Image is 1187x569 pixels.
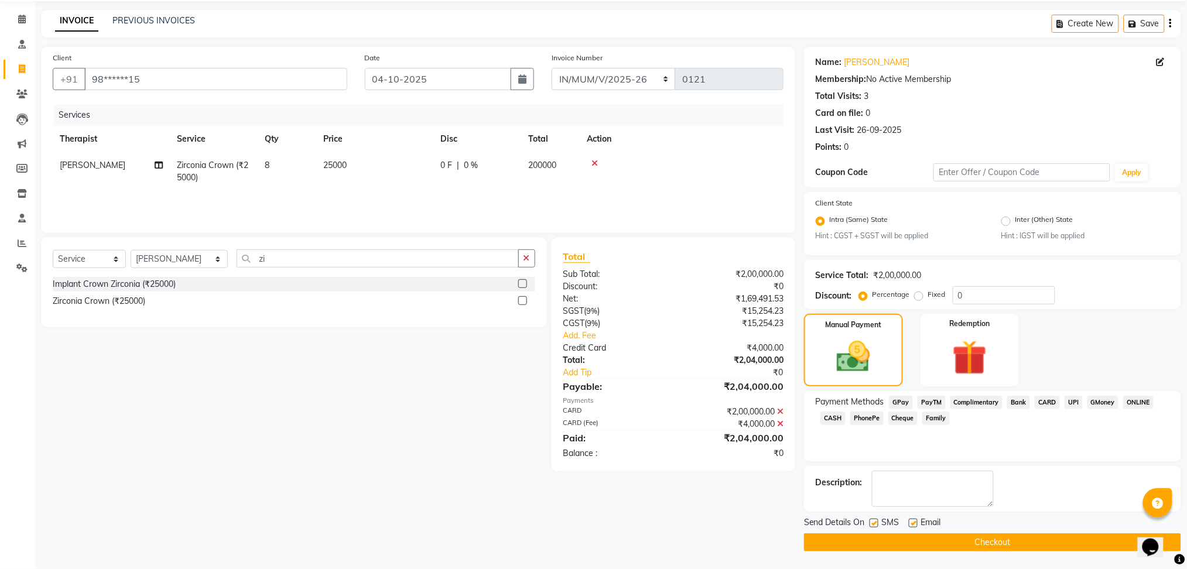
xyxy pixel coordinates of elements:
[563,396,784,406] div: Payments
[816,269,869,282] div: Service Total:
[528,160,556,170] span: 200000
[673,447,792,460] div: ₹0
[673,342,792,354] div: ₹4,000.00
[1087,396,1119,409] span: GMoney
[1035,396,1060,409] span: CARD
[816,198,853,208] label: Client State
[816,231,984,241] small: Hint : CGST + SGST will be applied
[950,396,1003,409] span: Complimentary
[563,318,585,328] span: CGST
[587,306,598,316] span: 9%
[53,53,71,63] label: Client
[816,124,855,136] div: Last Visit:
[555,431,673,445] div: Paid:
[693,366,792,379] div: ₹0
[816,73,867,85] div: Membership:
[673,293,792,305] div: ₹1,69,491.53
[555,447,673,460] div: Balance :
[816,166,933,179] div: Coupon Code
[816,90,862,102] div: Total Visits:
[816,141,842,153] div: Points:
[844,56,910,68] a: [PERSON_NAME]
[563,251,590,263] span: Total
[457,159,459,172] span: |
[237,249,519,268] input: Search or Scan
[816,107,864,119] div: Card on file:
[1052,15,1119,33] button: Create New
[918,396,946,409] span: PayTM
[563,306,584,316] span: SGST
[54,104,792,126] div: Services
[673,280,792,293] div: ₹0
[365,53,381,63] label: Date
[433,126,521,152] th: Disc
[889,396,913,409] span: GPay
[816,396,884,408] span: Payment Methods
[949,318,990,329] label: Redemption
[673,406,792,418] div: ₹2,00,000.00
[888,412,918,425] span: Cheque
[857,124,902,136] div: 26-09-2025
[673,354,792,366] div: ₹2,04,000.00
[177,160,248,183] span: Zirconia Crown (₹25000)
[673,305,792,317] div: ₹15,254.23
[866,107,871,119] div: 0
[804,533,1181,551] button: Checkout
[830,214,888,228] label: Intra (Same) State
[53,68,85,90] button: +91
[1115,164,1148,181] button: Apply
[825,320,881,330] label: Manual Payment
[555,305,673,317] div: ( )
[464,159,478,172] span: 0 %
[1123,396,1154,409] span: ONLINE
[323,160,347,170] span: 25000
[265,160,269,170] span: 8
[555,293,673,305] div: Net:
[921,516,941,531] span: Email
[53,126,170,152] th: Therapist
[587,318,598,328] span: 9%
[170,126,258,152] th: Service
[555,317,673,330] div: ( )
[673,317,792,330] div: ₹15,254.23
[928,289,946,300] label: Fixed
[552,53,603,63] label: Invoice Number
[673,418,792,430] div: ₹4,000.00
[53,295,145,307] div: Zirconia Crown (₹25000)
[816,477,863,489] div: Description:
[555,379,673,393] div: Payable:
[922,412,950,425] span: Family
[555,366,693,379] a: Add Tip
[1065,396,1083,409] span: UPI
[816,73,1169,85] div: No Active Membership
[864,90,869,102] div: 3
[882,516,899,531] span: SMS
[1001,231,1169,241] small: Hint : IGST will be applied
[521,126,580,152] th: Total
[1007,396,1030,409] span: Bank
[1138,522,1175,557] iframe: chat widget
[844,141,849,153] div: 0
[1015,214,1073,228] label: Inter (Other) State
[555,330,792,342] a: Add. Fee
[816,56,842,68] div: Name:
[84,68,347,90] input: Search by Name/Mobile/Email/Code
[555,268,673,280] div: Sub Total:
[816,290,852,302] div: Discount:
[555,406,673,418] div: CARD
[873,289,910,300] label: Percentage
[580,126,784,152] th: Action
[1124,15,1165,33] button: Save
[555,418,673,430] div: CARD (Fee)
[850,412,884,425] span: PhonePe
[673,431,792,445] div: ₹2,04,000.00
[60,160,125,170] span: [PERSON_NAME]
[673,379,792,393] div: ₹2,04,000.00
[316,126,433,152] th: Price
[55,11,98,32] a: INVOICE
[555,280,673,293] div: Discount:
[555,354,673,366] div: Total:
[826,337,881,376] img: _cash.svg
[933,163,1110,181] input: Enter Offer / Coupon Code
[555,342,673,354] div: Credit Card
